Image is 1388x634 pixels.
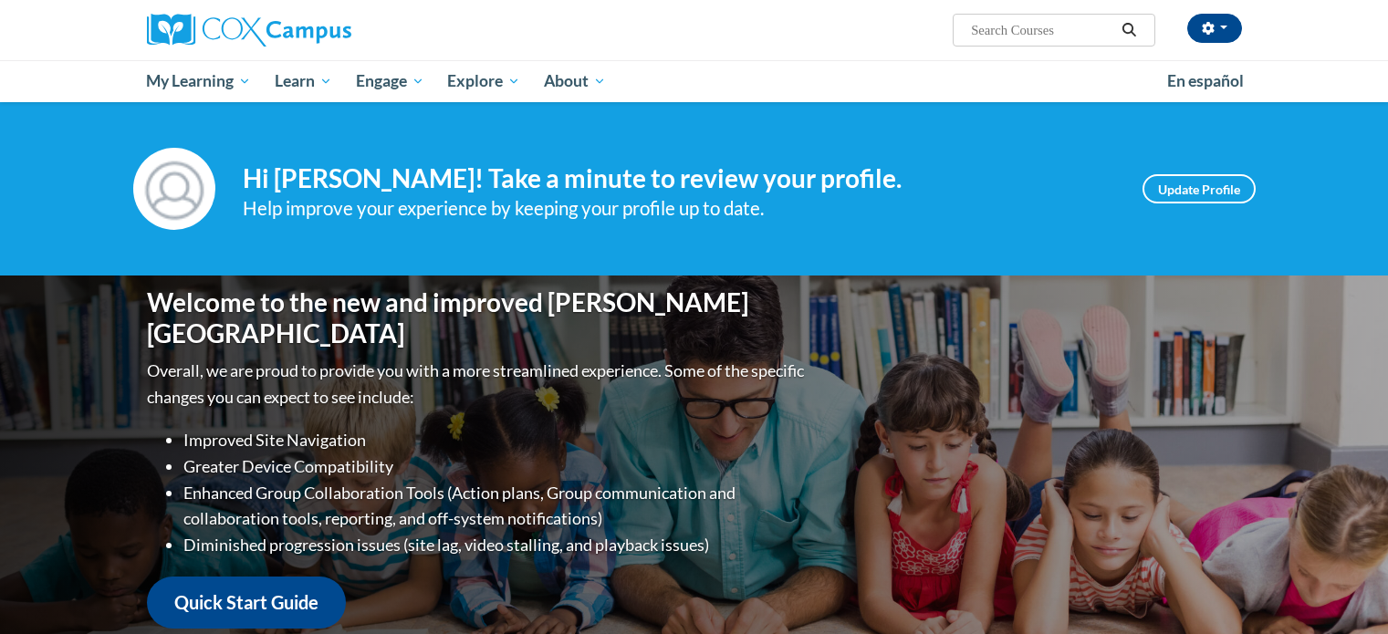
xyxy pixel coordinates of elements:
[147,14,351,47] img: Cox Campus
[243,163,1115,194] h4: Hi [PERSON_NAME]! Take a minute to review your profile.
[146,70,251,92] span: My Learning
[1315,561,1373,619] iframe: Button to launch messaging window
[1115,19,1143,41] button: Search
[544,70,606,92] span: About
[1187,14,1242,43] button: Account Settings
[183,453,809,480] li: Greater Device Compatibility
[135,60,264,102] a: My Learning
[356,70,424,92] span: Engage
[147,577,346,629] a: Quick Start Guide
[344,60,436,102] a: Engage
[1143,174,1256,203] a: Update Profile
[263,60,344,102] a: Learn
[1167,71,1244,90] span: En español
[243,193,1115,223] div: Help improve your experience by keeping your profile up to date.
[183,532,809,558] li: Diminished progression issues (site lag, video stalling, and playback issues)
[532,60,618,102] a: About
[1155,62,1256,100] a: En español
[183,480,809,533] li: Enhanced Group Collaboration Tools (Action plans, Group communication and collaboration tools, re...
[147,358,809,411] p: Overall, we are proud to provide you with a more streamlined experience. Some of the specific cha...
[147,14,494,47] a: Cox Campus
[275,70,332,92] span: Learn
[435,60,532,102] a: Explore
[133,148,215,230] img: Profile Image
[120,60,1269,102] div: Main menu
[447,70,520,92] span: Explore
[147,287,809,348] h1: Welcome to the new and improved [PERSON_NAME][GEOGRAPHIC_DATA]
[969,19,1115,41] input: Search Courses
[183,427,809,453] li: Improved Site Navigation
